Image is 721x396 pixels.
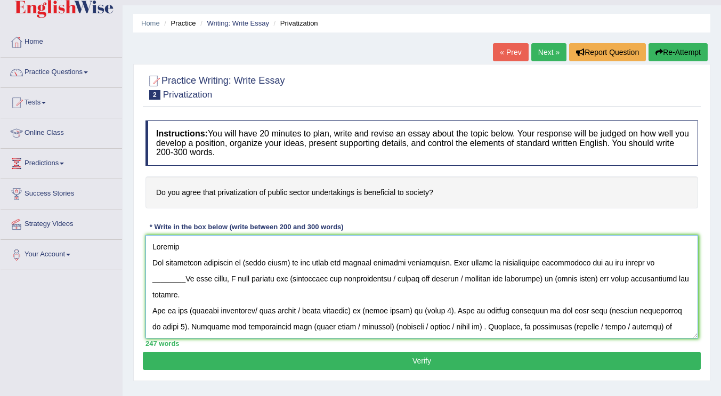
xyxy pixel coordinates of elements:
[156,129,208,138] b: Instructions:
[569,43,646,61] button: Report Question
[1,209,122,236] a: Strategy Videos
[149,90,160,100] span: 2
[1,58,122,84] a: Practice Questions
[1,27,122,54] a: Home
[163,90,213,100] small: Privatization
[145,120,698,166] h4: You will have 20 minutes to plan, write and revise an essay about the topic below. Your response ...
[143,352,701,370] button: Verify
[271,18,318,28] li: Privatization
[145,176,698,209] h4: Do you agree that privatization of public sector undertakings is beneficial to society?
[145,222,347,232] div: * Write in the box below (write between 200 and 300 words)
[531,43,566,61] a: Next »
[493,43,528,61] a: « Prev
[1,149,122,175] a: Predictions
[145,73,285,100] h2: Practice Writing: Write Essay
[649,43,708,61] button: Re-Attempt
[145,338,698,349] div: 247 words
[1,118,122,145] a: Online Class
[207,19,269,27] a: Writing: Write Essay
[1,88,122,115] a: Tests
[1,179,122,206] a: Success Stories
[1,240,122,266] a: Your Account
[141,19,160,27] a: Home
[161,18,196,28] li: Practice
